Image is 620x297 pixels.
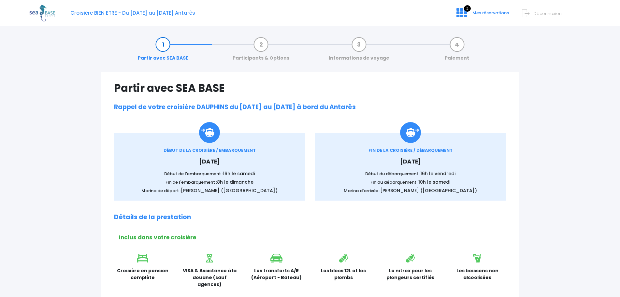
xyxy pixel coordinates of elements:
span: 2 [464,5,471,12]
span: [DATE] [400,158,421,165]
p: Début de l'embarquement : [124,170,296,177]
a: Partir avec SEA BASE [135,41,192,62]
span: 16h le samedi [223,170,255,177]
h1: Partir avec SEA BASE [114,82,506,94]
p: Les boissons non alcoolisées [449,267,506,281]
img: icon_lit.svg [137,254,148,262]
img: Icon_embarquement.svg [199,122,220,143]
p: Fin de l'embarquement : [124,179,296,186]
span: 10h le samedi [418,179,450,185]
h2: Rappel de votre croisière DAUPHINS du [DATE] au [DATE] à bord du Antarès [114,104,506,111]
img: icon_bouteille.svg [406,254,415,262]
p: Les blocs 12L et les plombs [315,267,372,281]
span: [PERSON_NAME] ([GEOGRAPHIC_DATA]) [380,187,477,194]
span: DÉBUT DE LA CROISIÈRE / EMBARQUEMENT [164,147,256,153]
img: icon_bouteille.svg [339,254,348,262]
p: Fin du débarquement : [325,179,497,186]
p: Les transferts A/R (Aéroport - Bateau) [248,267,305,281]
a: Paiement [441,41,472,62]
p: Marina d'arrivée : [325,187,497,194]
p: Marina de départ : [124,187,296,194]
a: Participants & Options [229,41,293,62]
span: Croisière BIEN ETRE - Du [DATE] au [DATE] Antarès [70,9,195,16]
img: icon_debarquement.svg [400,122,421,143]
img: icon_boisson.svg [473,254,482,262]
a: 2 Mes réservations [451,12,513,18]
span: 16h le vendredi [420,170,455,177]
span: Déconnexion [533,10,562,17]
span: FIN DE LA CROISIÈRE / DÉBARQUEMENT [368,147,453,153]
h2: Inclus dans votre croisière [119,234,506,241]
span: Mes réservations [472,10,509,16]
a: Informations de voyage [325,41,393,62]
h2: Détails de la prestation [114,214,506,221]
span: 8h le dimanche [217,179,253,185]
img: icon_voiture.svg [270,254,282,262]
span: [DATE] [199,158,220,165]
p: VISA & Assistance à la douane (sauf agences) [181,267,238,288]
p: Début du débarquement : [325,170,497,177]
img: icon_visa.svg [206,254,213,262]
span: [PERSON_NAME] ([GEOGRAPHIC_DATA]) [181,187,278,194]
p: Croisière en pension complète [114,267,171,281]
p: Le nitrox pour les plongeurs certifiés [382,267,439,281]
